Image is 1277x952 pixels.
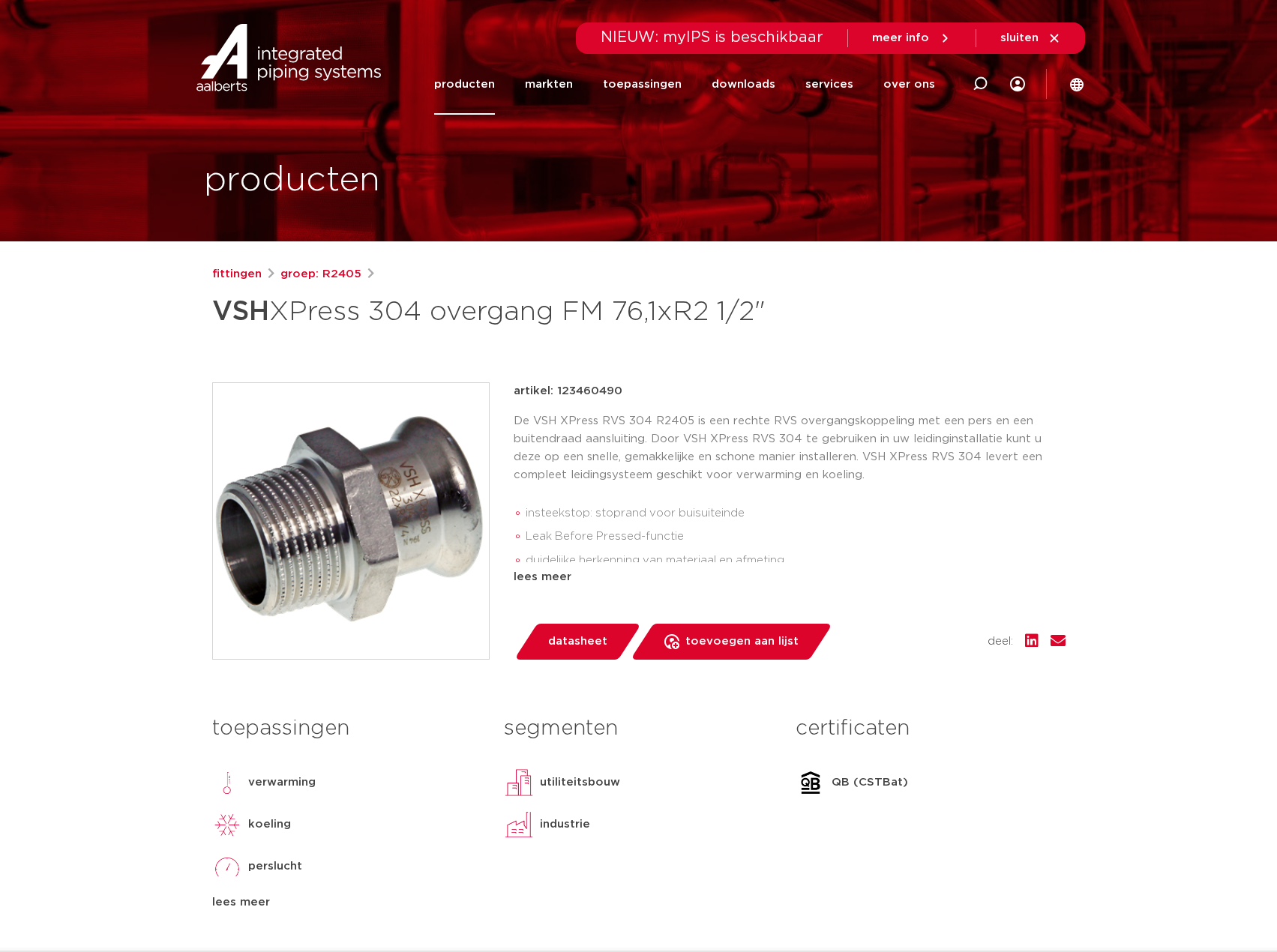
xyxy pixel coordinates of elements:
[514,412,1066,484] p: De VSH XPress RVS 304 R2405 is een rechte RVS overgangskoppeling met een pers en een buitendraad ...
[1000,31,1061,45] a: sluiten
[204,157,380,205] h1: producten
[883,54,935,115] a: over ons
[212,714,481,744] h3: toepassingen
[248,774,316,792] p: verwarming
[504,768,534,798] img: utiliteitsbouw
[601,30,823,45] span: NIEUW: myIPS is beschikbaar
[514,624,641,660] a: datasheet
[434,54,935,115] nav: Menu
[248,816,291,834] p: koeling
[213,383,489,659] img: Product Image for VSH XPress 304 overgang FM 76,1xR2 1/2"
[1010,54,1025,115] div: my IPS
[525,54,573,115] a: markten
[540,816,590,834] p: industrie
[603,54,682,115] a: toepassingen
[526,501,1066,525] li: insteekstop: stoprand voor buisuiteinde
[1000,32,1039,43] span: sluiten
[872,32,929,43] span: meer info
[712,54,775,115] a: downloads
[212,265,262,283] a: fittingen
[212,768,242,798] img: verwarming
[504,810,534,840] img: industrie
[504,714,773,744] h3: segmenten
[212,894,481,912] div: lees meer
[526,525,1066,549] li: Leak Before Pressed-functie
[248,858,302,876] p: perslucht
[548,630,607,654] span: datasheet
[212,298,269,325] strong: VSH
[872,31,952,45] a: meer info
[796,768,826,798] img: QB (CSTBat)
[988,633,1013,651] span: deel:
[796,714,1065,744] h3: certificaten
[434,54,495,115] a: producten
[540,774,620,792] p: utiliteitsbouw
[514,568,1066,586] div: lees meer
[280,265,361,283] a: groep: R2405
[685,630,799,654] span: toevoegen aan lijst
[514,382,622,400] p: artikel: 123460490
[212,810,242,840] img: koeling
[832,774,908,792] p: QB (CSTBat)
[212,852,242,882] img: perslucht
[805,54,853,115] a: services
[212,289,775,334] h1: XPress 304 overgang FM 76,1xR2 1/2"
[526,549,1066,573] li: duidelijke herkenning van materiaal en afmeting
